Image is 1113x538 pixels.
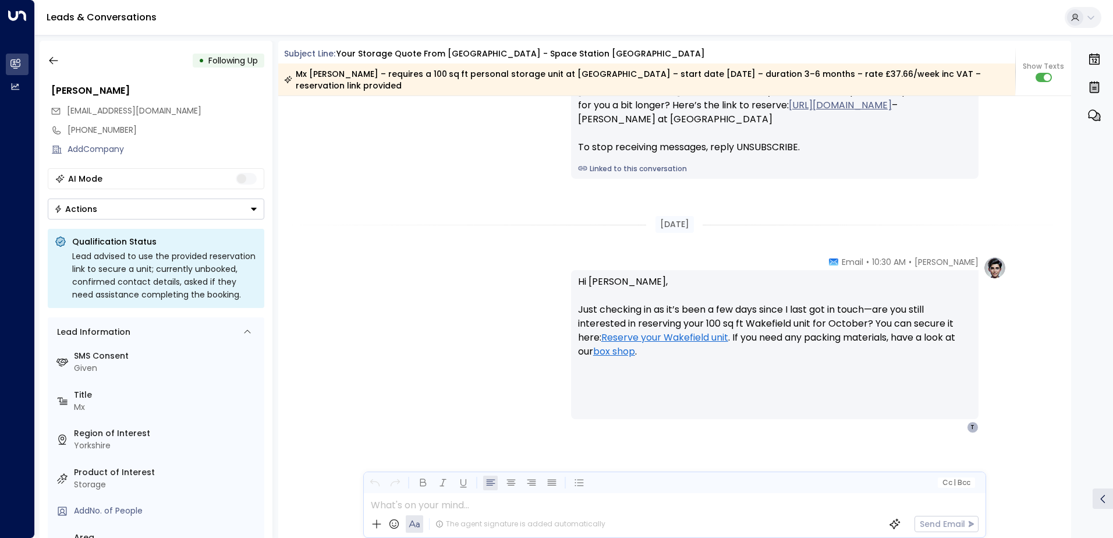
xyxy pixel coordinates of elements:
label: Region of Interest [74,427,260,440]
div: AddNo. of People [74,505,260,517]
button: Redo [388,476,402,490]
span: [EMAIL_ADDRESS][DOMAIN_NAME] [67,105,201,116]
div: The agent signature is added automatically [435,519,605,529]
span: Following Up [208,55,258,66]
span: Show Texts [1023,61,1064,72]
button: Cc|Bcc [937,477,974,489]
span: | [954,479,956,487]
div: [DATE] [655,216,694,233]
label: Title [74,389,260,401]
span: • [909,256,912,268]
div: Actions [54,204,97,214]
div: Mx [74,401,260,413]
a: Leads & Conversations [47,10,157,24]
span: Email [842,256,863,268]
span: Cc Bcc [942,479,970,487]
label: Product of Interest [74,466,260,479]
span: t4lrj@aol.com [67,105,201,117]
div: AddCompany [68,143,264,155]
span: Subject Line: [284,48,335,59]
button: Actions [48,199,264,220]
button: Undo [367,476,382,490]
div: [PERSON_NAME] [51,84,264,98]
img: profile-logo.png [983,256,1006,279]
div: Button group with a nested menu [48,199,264,220]
div: Given [74,362,260,374]
div: Lead Information [53,326,130,338]
div: Lead advised to use the provided reservation link to secure a unit; currently unbooked, confirmed... [72,250,257,301]
div: • [199,50,204,71]
p: Hi [PERSON_NAME], Just checking in as it’s been a few days since I last got in touch—are you stil... [578,275,972,373]
p: Qualification Status [72,236,257,247]
a: box shop [593,345,635,359]
div: Mx [PERSON_NAME] – requires a 100 sq ft personal storage unit at [GEOGRAPHIC_DATA] – start date [... [284,68,1009,91]
a: Reserve your Wakefield unit [601,331,728,345]
div: Your storage quote from [GEOGRAPHIC_DATA] - Space Station [GEOGRAPHIC_DATA] [336,48,705,60]
div: T [967,422,979,433]
span: • [866,256,869,268]
div: Hi [PERSON_NAME], just checking in to see if you’re still planning to store with us at [GEOGRAPHI... [578,70,972,154]
label: SMS Consent [74,350,260,362]
div: [PHONE_NUMBER] [68,124,264,136]
span: 10:30 AM [872,256,906,268]
a: Linked to this conversation [578,164,972,174]
div: AI Mode [68,173,102,185]
div: Yorkshire [74,440,260,452]
span: [PERSON_NAME] [914,256,979,268]
div: Storage [74,479,260,491]
a: [URL][DOMAIN_NAME] [789,98,892,112]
